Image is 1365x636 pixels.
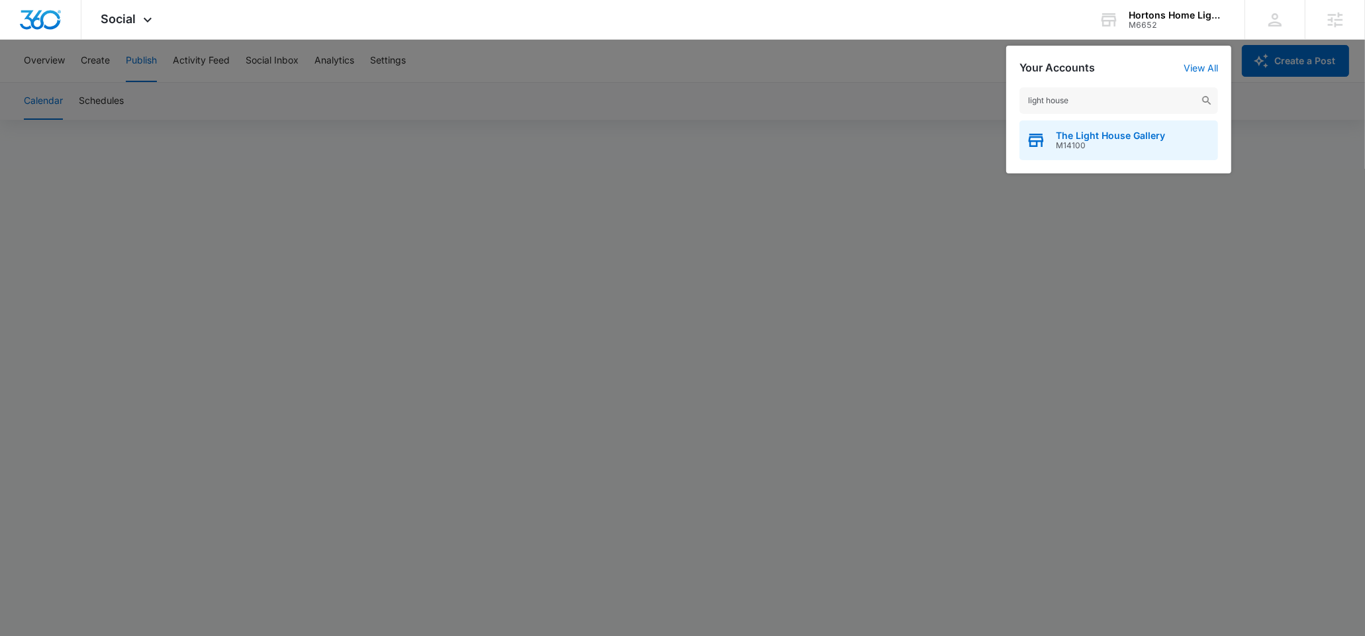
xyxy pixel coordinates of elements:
[1129,21,1225,30] div: account id
[1129,10,1225,21] div: account name
[1019,87,1218,114] input: Search Accounts
[1056,141,1165,150] span: M14100
[1019,120,1218,160] button: The Light House GalleryM14100
[1019,62,1095,74] h2: Your Accounts
[1056,130,1165,141] span: The Light House Gallery
[101,12,136,26] span: Social
[1184,62,1218,73] a: View All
